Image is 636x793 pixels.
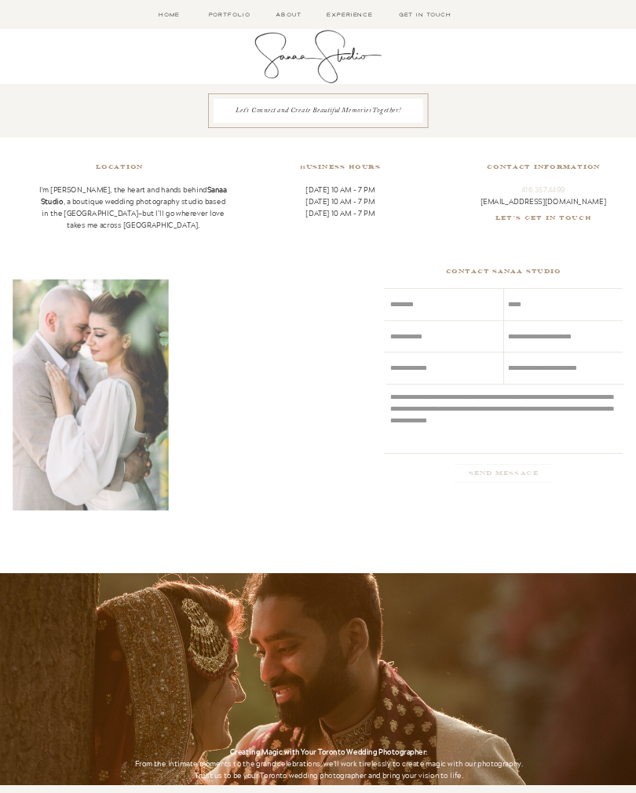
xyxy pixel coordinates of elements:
p: [EMAIL_ADDRESS][DOMAIN_NAME] [480,184,607,212]
a: Portfolio [207,10,253,19]
h2: Contact Information [481,162,608,173]
h3: CONTACT Sanaa Studio [384,266,623,277]
a: About [273,10,304,19]
b: Sanaa Studio [41,185,227,206]
a: Let's get In Touch [480,213,607,224]
p: From the intimate moments to the grand celebrations, we'll work tirelessly to create magic with o... [72,746,586,785]
a: Get in Touch [396,10,455,19]
p: [DATE] 10 AM - 7 PM [DATE] 10 AM - 7 PM [DATE] 10 AM - 7 PM [276,184,404,221]
h2: Business Hours [276,162,404,173]
h2: Location [57,162,184,173]
b: Creating Magic with Your Toronto Wedding Photographer: [230,747,427,758]
a: Send Message [440,468,567,479]
p: I'm [PERSON_NAME], the heart and hands behind , a boutique wedding photography studio based in th... [38,184,227,221]
h1: Let's Connect and Create Beautiful Memories Together! [219,106,418,117]
a: Home [152,10,186,19]
a: Experience [324,10,375,19]
a: 416.357.4499 [521,185,565,196]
